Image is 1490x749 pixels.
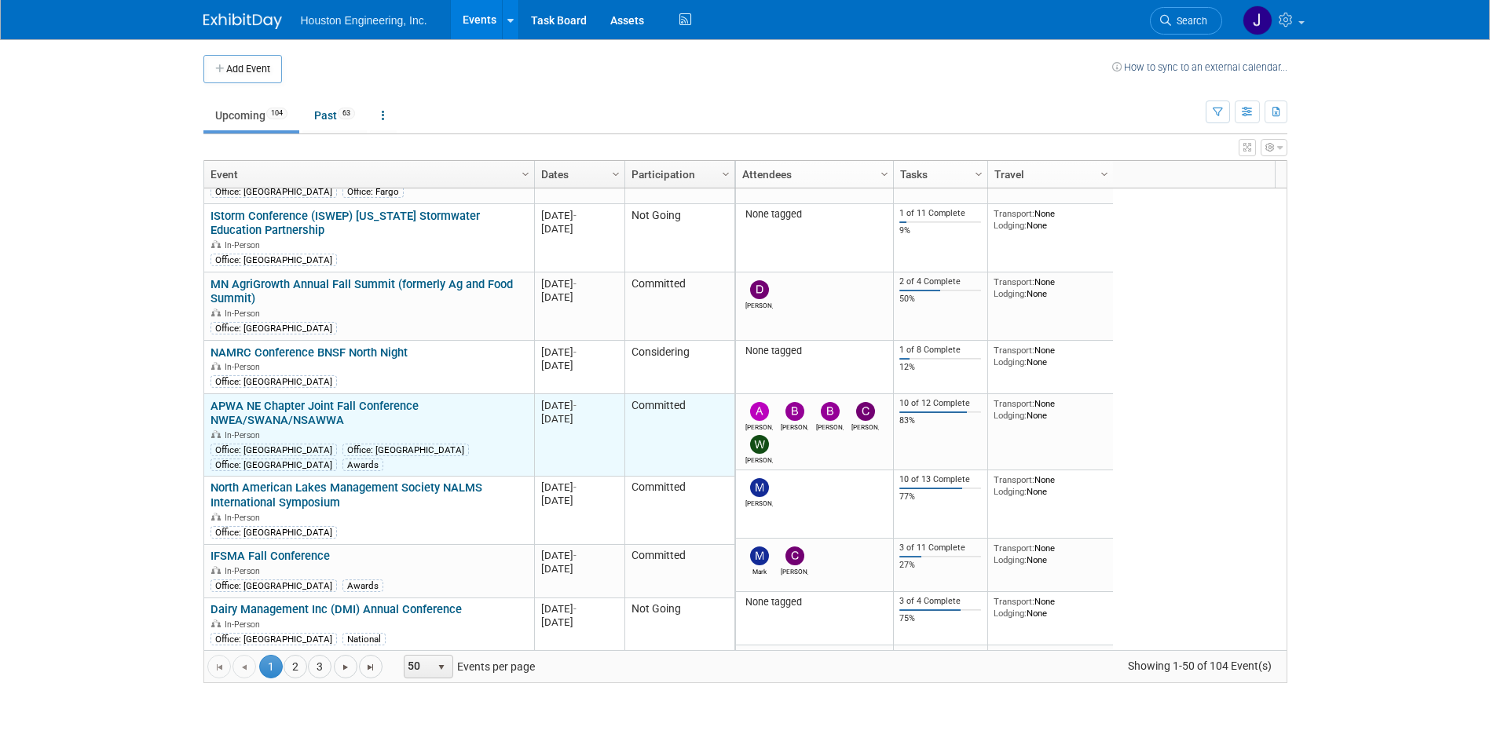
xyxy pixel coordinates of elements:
span: Lodging: [994,288,1027,299]
span: Lodging: [994,410,1027,421]
a: 2 [284,655,307,678]
div: 3 of 4 Complete [899,596,981,607]
a: Travel [994,161,1103,188]
span: - [573,550,577,561]
div: None None [994,596,1107,619]
a: Column Settings [517,161,534,185]
div: None None [994,345,1107,367]
span: Column Settings [610,168,622,181]
span: In-Person [225,362,265,372]
div: Awards [342,579,383,592]
a: Past63 [302,100,367,130]
span: Showing 1-50 of 104 Event(s) [1113,655,1286,677]
span: Transport: [994,543,1034,554]
span: - [573,603,577,615]
a: Column Settings [970,161,987,185]
div: Office: [GEOGRAPHIC_DATA] [211,185,337,198]
span: Lodging: [994,608,1027,619]
div: None tagged [741,345,887,357]
a: Attendees [742,161,883,188]
div: Awards [342,459,383,471]
div: None None [994,276,1107,299]
span: In-Person [225,240,265,250]
span: - [573,400,577,411]
span: Search [1171,15,1207,27]
div: Office: [GEOGRAPHIC_DATA] [342,444,469,456]
span: 1 [259,655,283,678]
div: Office: [GEOGRAPHIC_DATA] [211,322,337,334]
div: [DATE] [541,277,617,290]
div: [DATE] [541,480,617,494]
div: Whitaker Thomas [745,454,773,464]
div: 27% [899,560,981,571]
div: Bret Zimmerman [781,421,808,431]
span: In-Person [225,619,265,630]
img: Charles Ikenberry [785,546,804,565]
div: [DATE] [541,602,617,616]
a: Tasks [900,161,977,188]
div: 2 of 4 Complete [899,276,981,287]
span: Transport: [994,208,1034,219]
span: Column Settings [878,168,891,181]
div: Office: [GEOGRAPHIC_DATA] [211,375,337,388]
span: Go to the previous page [238,661,251,674]
a: MN AgriGrowth Annual Fall Summit (formerly Ag and Food Summit) [211,277,513,306]
button: Add Event [203,55,282,83]
img: In-Person Event [211,240,221,248]
a: IStorm Conference (ISWEP) [US_STATE] Stormwater Education Partnership [211,209,480,238]
a: Go to the last page [359,655,383,678]
div: 77% [899,491,981,502]
div: [DATE] [541,616,617,629]
div: Charles Ikenberry [781,565,808,575]
img: Chris Furman [856,402,875,421]
div: Chris Furman [851,421,879,431]
div: [DATE] [541,494,617,507]
div: Office: [GEOGRAPHIC_DATA] [211,444,337,456]
div: 83% [899,415,981,426]
span: Lodging: [994,486,1027,497]
span: In-Person [225,430,265,440]
a: Participation [632,161,724,188]
a: Go to the next page [334,655,357,678]
div: None tagged [741,208,887,221]
div: Office: [GEOGRAPHIC_DATA] [211,526,337,539]
a: Upcoming104 [203,100,299,130]
span: Go to the next page [339,661,352,674]
a: Go to the previous page [232,655,256,678]
a: How to sync to an external calendar... [1112,61,1287,73]
a: NAMRC Conference BNSF North Night [211,345,408,360]
img: In-Person Event [211,362,221,370]
div: 10 of 12 Complete [899,398,981,409]
div: 9% [899,225,981,236]
span: - [573,278,577,290]
div: Office: Fargo [342,185,404,198]
span: Column Settings [972,168,985,181]
div: 1 of 8 Complete [899,345,981,356]
span: Transport: [994,474,1034,485]
span: In-Person [225,309,265,319]
div: [DATE] [541,399,617,412]
span: Events per page [383,655,551,678]
div: 50% [899,294,981,305]
div: Alan Kemmet [745,421,773,431]
img: In-Person Event [211,430,221,438]
div: Office: [GEOGRAPHIC_DATA] [211,579,337,592]
img: Moriya Rufer [750,478,769,497]
a: Column Settings [1096,161,1113,185]
div: [DATE] [541,412,617,426]
img: In-Person Event [211,513,221,521]
td: Committed [624,477,734,545]
td: Not Going [624,204,734,272]
span: Lodging: [994,220,1027,231]
div: 10 of 13 Complete [899,474,981,485]
td: Considering [624,341,734,394]
span: Go to the last page [364,661,377,674]
div: None None [994,543,1107,565]
img: Whitaker Thomas [750,435,769,454]
span: 63 [338,108,355,119]
span: - [573,481,577,493]
div: [DATE] [541,562,617,575]
div: 12% [899,362,981,373]
div: [DATE] [541,345,617,359]
span: Go to the first page [213,661,225,674]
